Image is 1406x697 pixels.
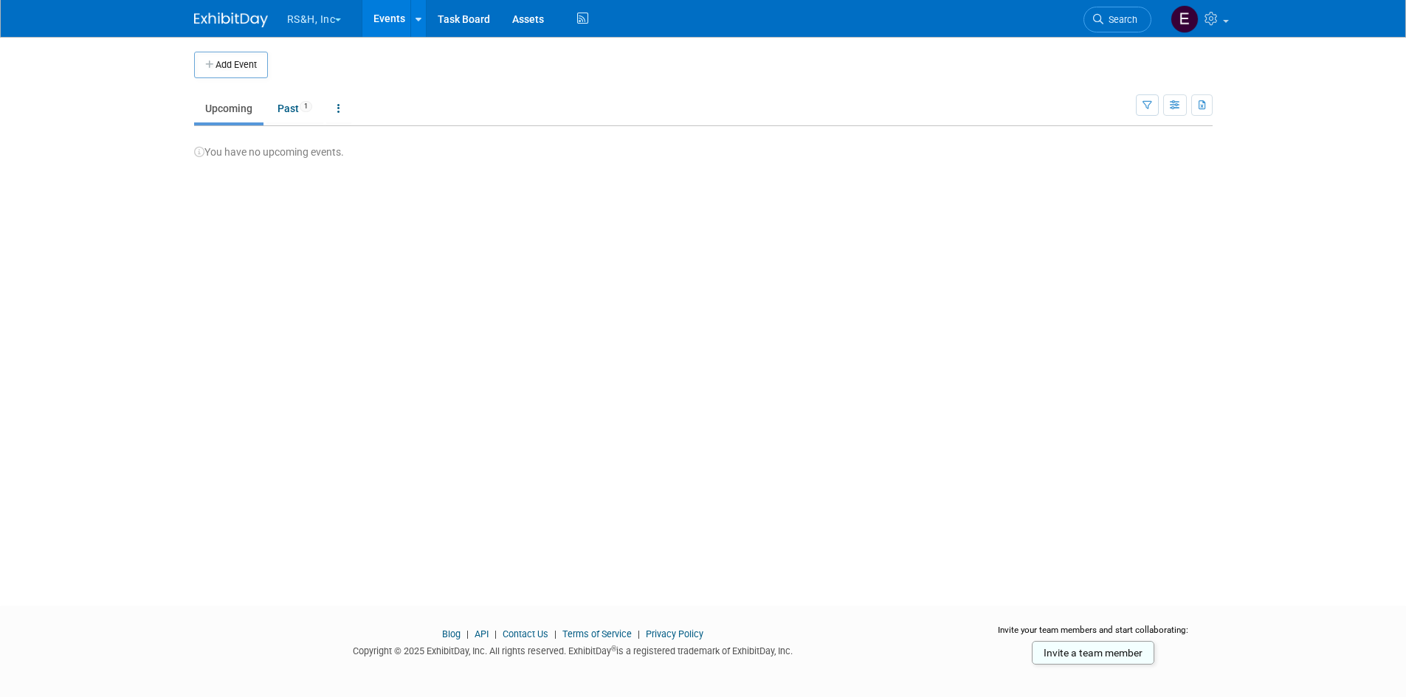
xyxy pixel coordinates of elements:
[463,628,472,639] span: |
[634,628,644,639] span: |
[551,628,560,639] span: |
[1171,5,1199,33] img: Evangeline Cheeves
[491,628,500,639] span: |
[194,13,268,27] img: ExhibitDay
[611,645,616,653] sup: ®
[503,628,548,639] a: Contact Us
[1103,14,1137,25] span: Search
[1032,641,1154,665] a: Invite a team member
[442,628,461,639] a: Blog
[266,94,323,122] a: Past1
[974,624,1213,646] div: Invite your team members and start collaborating:
[194,146,344,158] span: You have no upcoming events.
[562,628,632,639] a: Terms of Service
[194,52,268,78] button: Add Event
[475,628,489,639] a: API
[1083,7,1151,32] a: Search
[194,641,953,658] div: Copyright © 2025 ExhibitDay, Inc. All rights reserved. ExhibitDay is a registered trademark of Ex...
[646,628,703,639] a: Privacy Policy
[194,94,263,122] a: Upcoming
[300,101,312,112] span: 1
